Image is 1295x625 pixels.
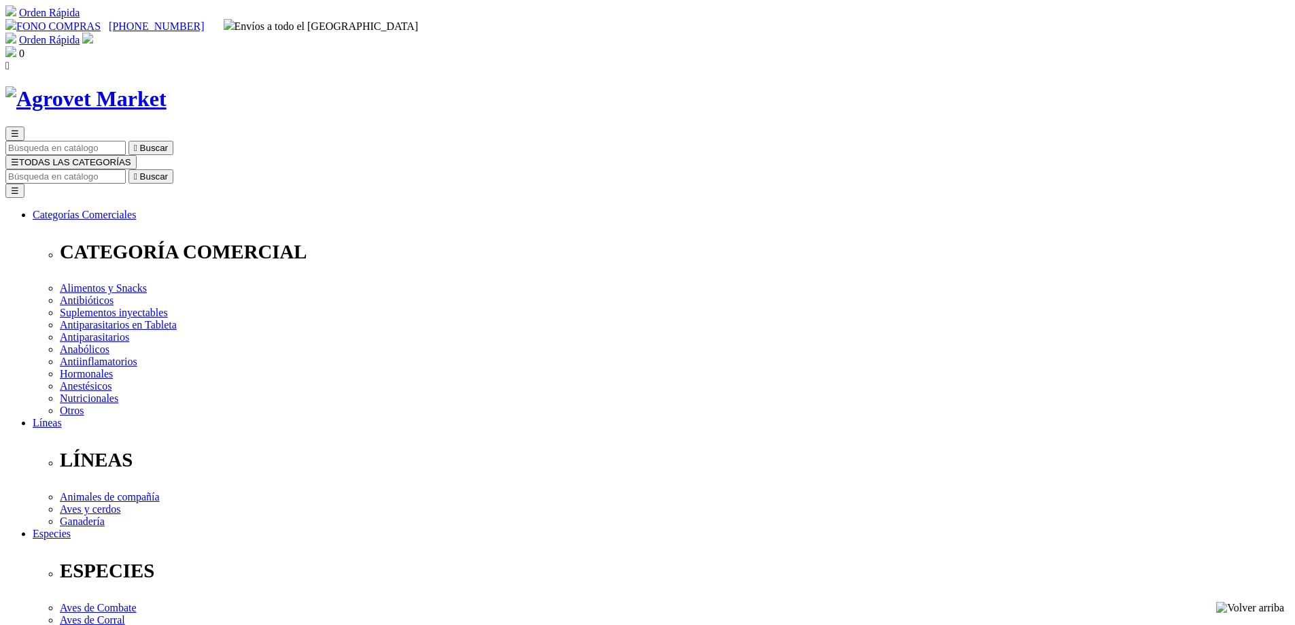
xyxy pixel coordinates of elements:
a: FONO COMPRAS [5,20,101,32]
a: Antiparasitarios en Tableta [60,319,177,331]
input: Buscar [5,169,126,184]
button: ☰ [5,184,24,198]
a: Orden Rápida [19,34,80,46]
a: Acceda a su cuenta de cliente [82,34,93,46]
a: Alimentos y Snacks [60,282,147,294]
a: Otros [60,405,84,416]
i:  [5,60,10,71]
span: ☰ [11,157,19,167]
span: ☰ [11,129,19,139]
img: shopping-bag.svg [5,46,16,57]
a: Ganadería [60,516,105,527]
button: ☰TODAS LAS CATEGORÍAS [5,155,137,169]
a: [PHONE_NUMBER] [109,20,204,32]
img: user.svg [82,33,93,44]
img: shopping-cart.svg [5,5,16,16]
p: LÍNEAS [60,449,1290,471]
a: Anabólicos [60,343,109,355]
img: Volver arriba [1216,602,1284,614]
span: Envíos a todo el [GEOGRAPHIC_DATA] [224,20,419,32]
p: ESPECIES [60,560,1290,582]
img: shopping-cart.svg [5,33,16,44]
i:  [134,143,137,153]
a: Categorías Comerciales [33,209,136,220]
span: Buscar [140,171,168,182]
img: delivery-truck.svg [224,19,235,30]
i:  [134,171,137,182]
a: Especies [33,528,71,539]
img: phone.svg [5,19,16,30]
a: Aves de Combate [60,602,137,613]
button:  Buscar [128,169,173,184]
a: Anestésicos [60,380,111,392]
button: ☰ [5,126,24,141]
a: Líneas [33,417,62,428]
button:  Buscar [128,141,173,155]
a: Antibióticos [60,294,114,306]
a: Hormonales [60,368,113,379]
img: Agrovet Market [5,86,167,112]
a: Nutricionales [60,392,118,404]
a: Antiparasitarios [60,331,129,343]
input: Buscar [5,141,126,155]
a: Antiinflamatorios [60,356,137,367]
a: Orden Rápida [19,7,80,18]
a: Aves y cerdos [60,503,120,515]
a: Animales de compañía [60,491,160,503]
span: 0 [19,48,24,59]
p: CATEGORÍA COMERCIAL [60,241,1290,263]
a: Suplementos inyectables [60,307,168,318]
span: Buscar [140,143,168,153]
